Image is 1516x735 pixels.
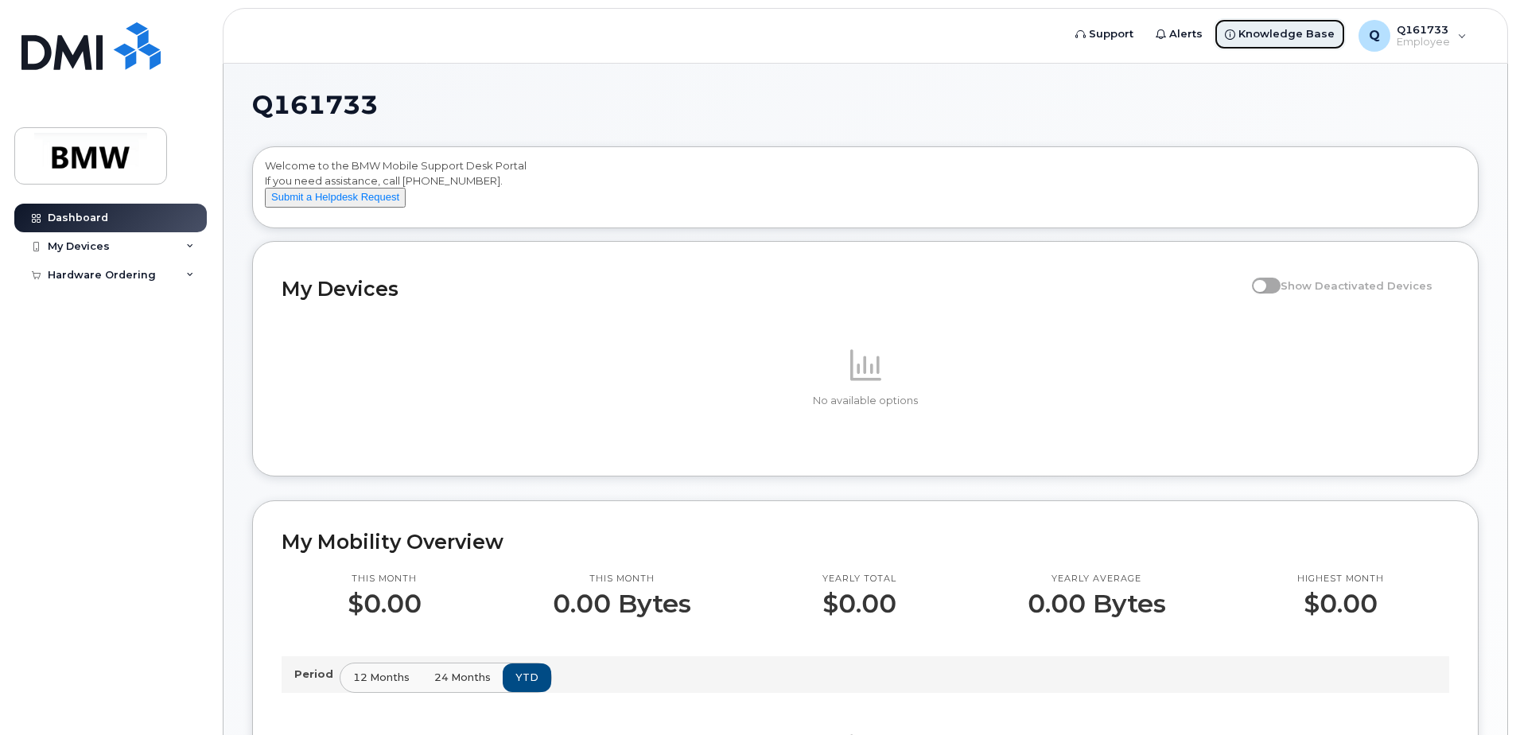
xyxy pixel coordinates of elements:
[1447,666,1504,723] iframe: Messenger Launcher
[822,589,896,618] p: $0.00
[348,573,422,585] p: This month
[252,93,378,117] span: Q161733
[553,573,691,585] p: This month
[553,589,691,618] p: 0.00 Bytes
[348,589,422,618] p: $0.00
[434,670,491,685] span: 24 months
[822,573,896,585] p: Yearly total
[282,277,1244,301] h2: My Devices
[1297,573,1384,585] p: Highest month
[1252,270,1265,283] input: Show Deactivated Devices
[1281,279,1432,292] span: Show Deactivated Devices
[265,188,406,208] button: Submit a Helpdesk Request
[1028,573,1166,585] p: Yearly average
[294,667,340,682] p: Period
[265,190,406,203] a: Submit a Helpdesk Request
[353,670,410,685] span: 12 months
[282,394,1449,408] p: No available options
[282,530,1449,554] h2: My Mobility Overview
[1028,589,1166,618] p: 0.00 Bytes
[1297,589,1384,618] p: $0.00
[265,158,1466,222] div: Welcome to the BMW Mobile Support Desk Portal If you need assistance, call [PHONE_NUMBER].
